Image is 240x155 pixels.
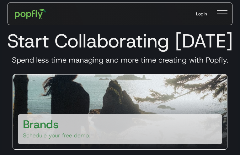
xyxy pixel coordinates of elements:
p: Schedule your free demo. [23,132,90,139]
a: Login [191,6,212,22]
a: home [10,4,51,23]
h3: Brands [23,117,59,132]
h3: Spend less time managing and more time creating with Popfly. [5,55,235,65]
h1: Start Collaborating [DATE] [5,30,235,52]
div: Login [196,11,207,17]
